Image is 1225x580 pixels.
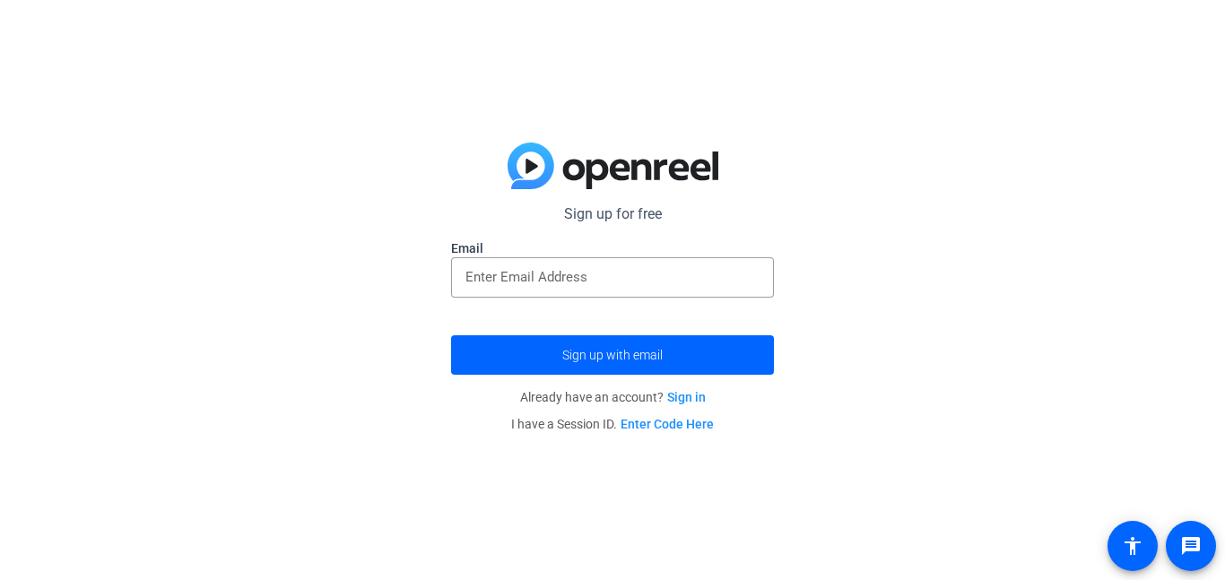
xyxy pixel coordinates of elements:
img: blue-gradient.svg [508,143,718,189]
a: Enter Code Here [621,417,714,431]
span: Already have an account? [520,390,706,404]
button: Sign up with email [451,335,774,375]
span: I have a Session ID. [511,417,714,431]
label: Email [451,239,774,257]
mat-icon: message [1180,535,1202,557]
p: Sign up for free [451,203,774,225]
a: Sign in [667,390,706,404]
mat-icon: accessibility [1122,535,1143,557]
input: Enter Email Address [465,266,760,288]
